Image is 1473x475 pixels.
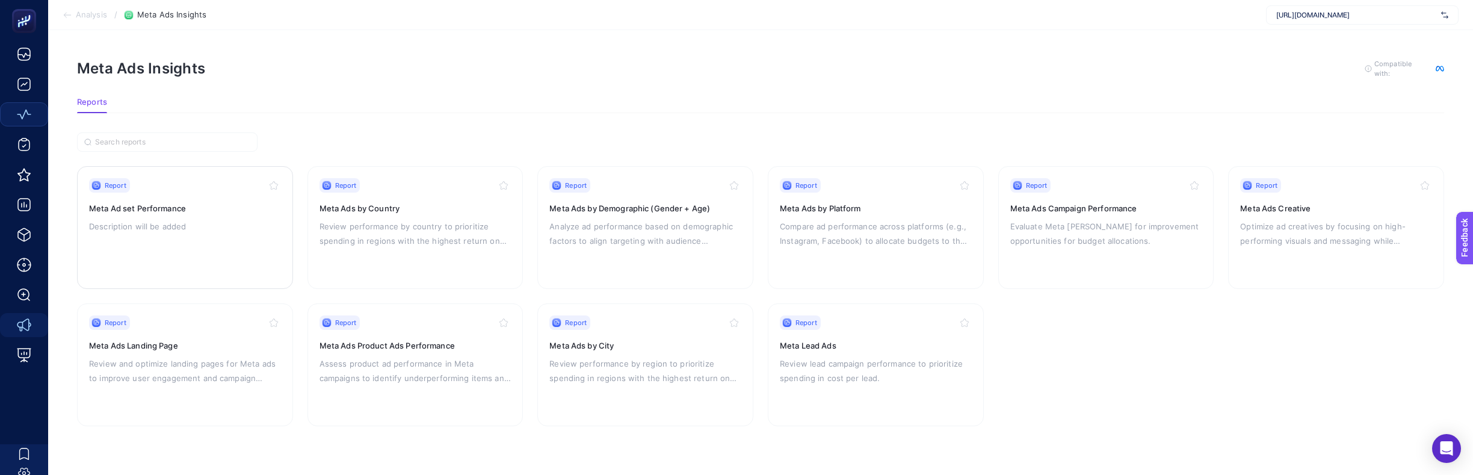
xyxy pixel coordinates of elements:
span: Report [795,318,817,328]
span: Report [105,181,126,190]
span: Report [335,318,357,328]
span: Report [1026,181,1048,190]
img: svg%3e [1441,9,1448,21]
span: Reports [77,98,107,107]
a: ReportMeta Ads Landing PageReview and optimize landing pages for Meta ads to improve user engagem... [77,303,293,426]
p: Review performance by region to prioritize spending in regions with the highest return on investm... [549,356,741,385]
span: Feedback [7,4,46,13]
a: ReportMeta Ads by CountryReview performance by country to prioritize spending in regions with the... [307,166,523,289]
h3: Meta Ads Creative [1240,202,1432,214]
a: ReportMeta Lead AdsReview lead campaign performance to prioritize spending in cost per lead. [768,303,984,426]
p: Compare ad performance across platforms (e.g., Instagram, Facebook) to allocate budgets to the mo... [780,219,972,248]
span: Report [1256,181,1277,190]
h1: Meta Ads Insights [77,60,205,77]
p: Review lead campaign performance to prioritize spending in cost per lead. [780,356,972,385]
h3: Meta Ads Campaign Performance [1010,202,1202,214]
button: Reports [77,98,107,113]
a: ReportMeta Ads by Demographic (Gender + Age)Analyze ad performance based on demographic factors t... [537,166,753,289]
span: Report [335,181,357,190]
h3: Meta Ads by Demographic (Gender + Age) [549,202,741,214]
a: ReportMeta Ads by PlatformCompare ad performance across platforms (e.g., Instagram, Facebook) to ... [768,166,984,289]
a: ReportMeta Ads Product Ads PerformanceAssess product ad performance in Meta campaigns to identify... [307,303,523,426]
span: Report [565,318,587,328]
h3: Meta Ad set Performance [89,202,281,214]
span: Compatible with: [1374,59,1428,78]
p: Description will be added [89,219,281,234]
span: Report [105,318,126,328]
h3: Meta Ads Product Ads Performance [320,340,511,352]
input: Search [95,138,250,147]
p: Review performance by country to prioritize spending in regions with the highest return on invest... [320,219,511,248]
span: [URL][DOMAIN_NAME] [1276,10,1436,20]
h3: Meta Ads Landing Page [89,340,281,352]
a: ReportMeta Ads Campaign PerformanceEvaluate Meta [PERSON_NAME] for improvement opportunities for ... [998,166,1214,289]
h3: Meta Ads by Platform [780,202,972,214]
span: Report [565,181,587,190]
span: / [114,10,117,19]
span: Analysis [76,10,107,20]
p: Evaluate Meta [PERSON_NAME] for improvement opportunities for budget allocations. [1010,219,1202,248]
h3: Meta Ads by Country [320,202,511,214]
span: Meta Ads Insights [137,10,206,20]
h3: Meta Lead Ads [780,340,972,352]
p: Analyze ad performance based on demographic factors to align targeting with audience characterist... [549,219,741,248]
a: ReportMeta Ad set PerformanceDescription will be added [77,166,293,289]
p: Review and optimize landing pages for Meta ads to improve user engagement and campaign results [89,356,281,385]
div: Open Intercom Messenger [1432,434,1461,463]
span: Report [795,181,817,190]
h3: Meta Ads by City [549,340,741,352]
a: ReportMeta Ads by CityReview performance by region to prioritize spending in regions with the hig... [537,303,753,426]
a: ReportMeta Ads CreativeOptimize ad creatives by focusing on high-performing visuals and messaging... [1228,166,1444,289]
p: Optimize ad creatives by focusing on high-performing visuals and messaging while addressing low-c... [1240,219,1432,248]
p: Assess product ad performance in Meta campaigns to identify underperforming items and potential p... [320,356,511,385]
